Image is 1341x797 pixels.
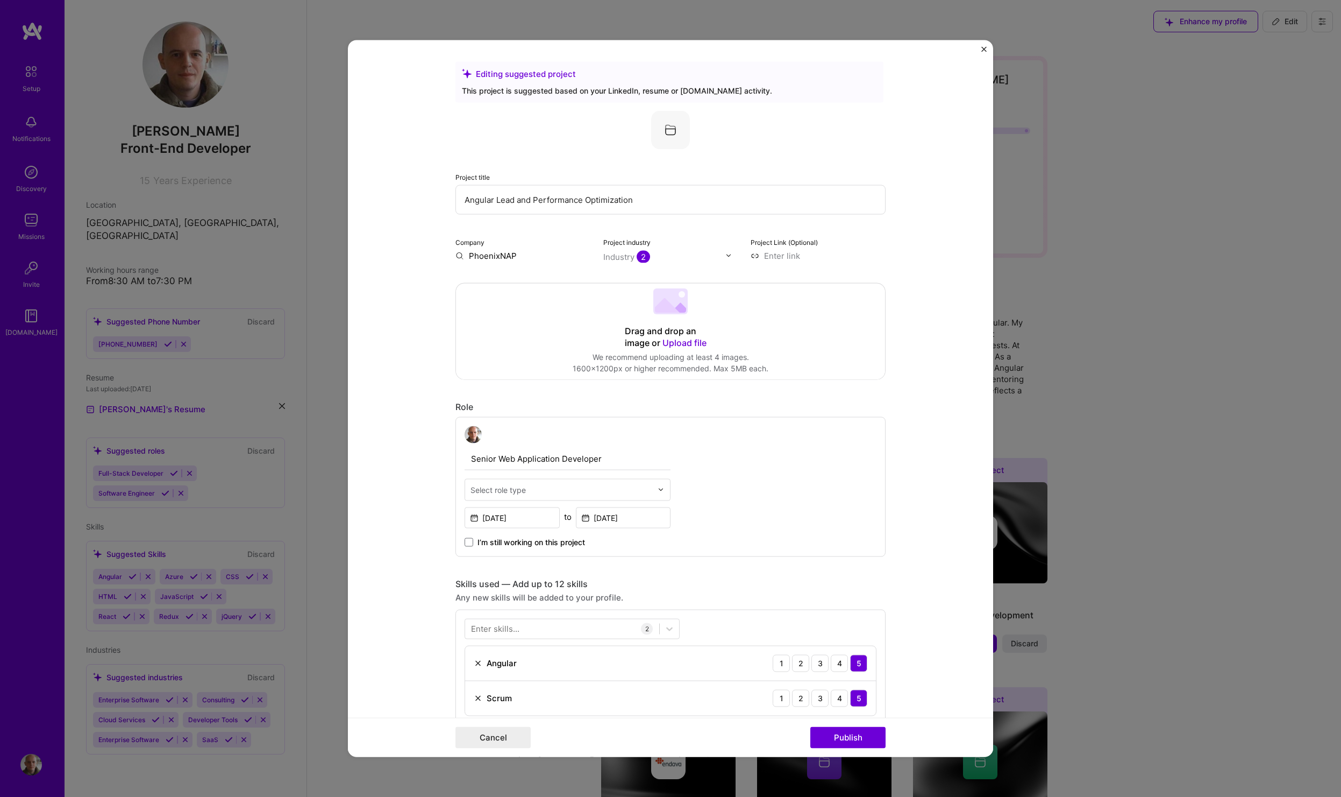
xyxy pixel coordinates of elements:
[462,69,472,79] i: icon SuggestedTeams
[455,578,886,589] div: Skills used — Add up to 12 skills
[603,251,650,262] div: Industry
[462,68,877,79] div: Editing suggested project
[487,658,517,669] div: Angular
[455,401,886,412] div: Role
[474,659,482,667] img: Remove
[751,250,886,261] input: Enter link
[603,238,651,246] label: Project industry
[792,654,809,672] div: 2
[455,283,886,379] div: Drag and drop an image or Upload fileWe recommend uploading at least 4 images.1600x1200px or high...
[471,623,519,634] div: Enter skills...
[831,654,848,672] div: 4
[573,351,768,363] div: We recommend uploading at least 4 images.
[455,173,490,181] label: Project title
[455,727,531,749] button: Cancel
[792,689,809,707] div: 2
[658,486,664,493] img: drop icon
[811,654,829,672] div: 3
[625,325,716,349] div: Drag and drop an image or
[455,238,484,246] label: Company
[470,484,526,495] div: Select role type
[773,689,790,707] div: 1
[573,363,768,374] div: 1600x1200px or higher recommended. Max 5MB each.
[811,689,829,707] div: 3
[477,537,585,547] span: I’m still working on this project
[455,591,886,603] div: Any new skills will be added to your profile.
[462,84,877,96] div: This project is suggested based on your LinkedIn, resume or [DOMAIN_NAME] activity.
[455,185,886,214] input: Enter the name of the project
[850,654,867,672] div: 5
[455,250,590,261] input: Enter name or website
[662,337,707,348] span: Upload file
[810,727,886,749] button: Publish
[981,46,987,58] button: Close
[465,507,560,528] input: Date
[751,238,818,246] label: Project Link (Optional)
[637,250,650,263] span: 2
[773,654,790,672] div: 1
[641,623,653,634] div: 2
[651,110,690,149] img: Company logo
[576,507,671,528] input: Date
[487,693,512,704] div: Scrum
[474,694,482,702] img: Remove
[465,447,670,470] input: Role Name
[831,689,848,707] div: 4
[564,511,572,522] div: to
[850,689,867,707] div: 5
[725,252,732,259] img: drop icon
